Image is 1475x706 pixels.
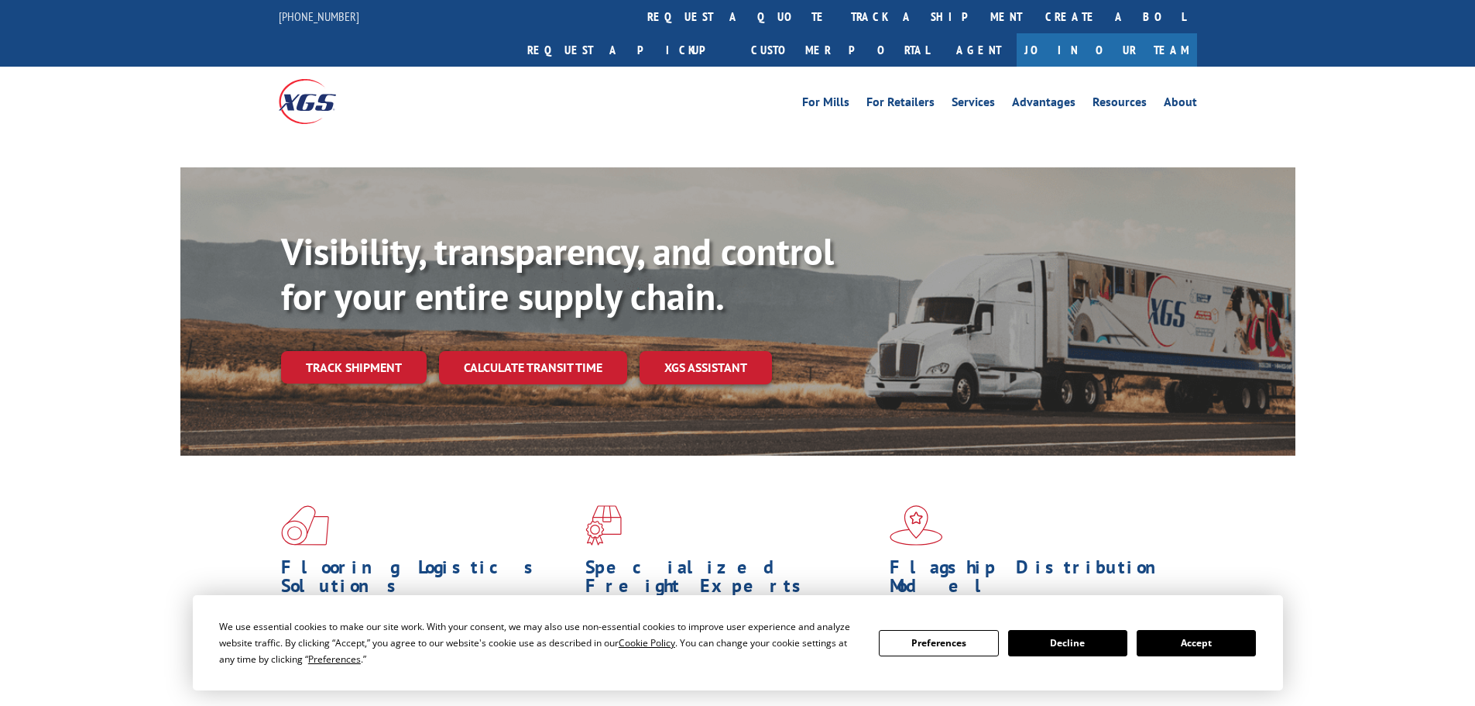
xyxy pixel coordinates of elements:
[1017,33,1197,67] a: Join Our Team
[281,227,834,320] b: Visibility, transparency, and control for your entire supply chain.
[879,630,998,656] button: Preferences
[439,351,627,384] a: Calculate transit time
[279,9,359,24] a: [PHONE_NUMBER]
[952,96,995,113] a: Services
[619,636,675,649] span: Cookie Policy
[1137,630,1256,656] button: Accept
[1093,96,1147,113] a: Resources
[941,33,1017,67] a: Agent
[219,618,860,667] div: We use essential cookies to make our site work. With your consent, we may also use non-essential ...
[640,351,772,384] a: XGS ASSISTANT
[281,558,574,603] h1: Flooring Logistics Solutions
[585,558,878,603] h1: Specialized Freight Experts
[1164,96,1197,113] a: About
[890,505,943,546] img: xgs-icon-flagship-distribution-model-red
[281,351,427,384] a: Track shipment
[1008,630,1127,656] button: Decline
[281,505,329,546] img: xgs-icon-total-supply-chain-intelligence-red
[585,505,622,546] img: xgs-icon-focused-on-flooring-red
[1012,96,1075,113] a: Advantages
[866,96,935,113] a: For Retailers
[802,96,849,113] a: For Mills
[193,595,1283,691] div: Cookie Consent Prompt
[308,653,361,666] span: Preferences
[516,33,739,67] a: Request a pickup
[890,558,1182,603] h1: Flagship Distribution Model
[739,33,941,67] a: Customer Portal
